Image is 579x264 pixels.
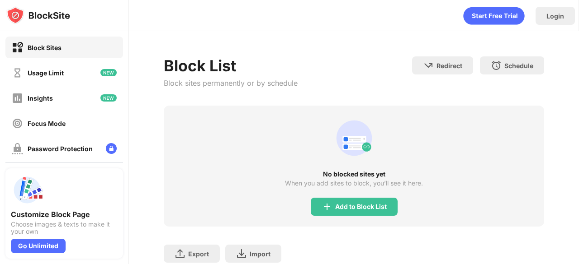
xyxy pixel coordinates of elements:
[332,116,376,160] div: animation
[11,239,66,253] div: Go Unlimited
[106,143,117,154] img: lock-menu.svg
[437,62,462,69] div: Redirect
[28,44,62,51] div: Block Sites
[28,69,64,77] div: Usage Limit
[100,69,117,76] img: new-icon.svg
[12,93,23,104] img: insights-off.svg
[250,250,271,258] div: Import
[100,94,117,102] img: new-icon.svg
[12,67,23,79] img: time-usage-off.svg
[335,203,387,210] div: Add to Block List
[28,94,53,102] div: Insights
[12,42,23,53] img: block-on.svg
[11,174,43,206] img: push-custom-page.svg
[6,6,70,24] img: logo-blocksite.svg
[285,180,423,187] div: When you add sites to block, you’ll see it here.
[164,56,298,75] div: Block List
[164,171,544,178] div: No blocked sites yet
[463,7,525,25] div: animation
[188,250,209,258] div: Export
[546,12,564,20] div: Login
[12,143,23,154] img: password-protection-off.svg
[28,145,93,153] div: Password Protection
[28,120,66,127] div: Focus Mode
[12,118,23,129] img: focus-off.svg
[11,221,118,235] div: Choose images & texts to make it your own
[164,79,298,88] div: Block sites permanently or by schedule
[504,62,533,69] div: Schedule
[11,210,118,219] div: Customize Block Page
